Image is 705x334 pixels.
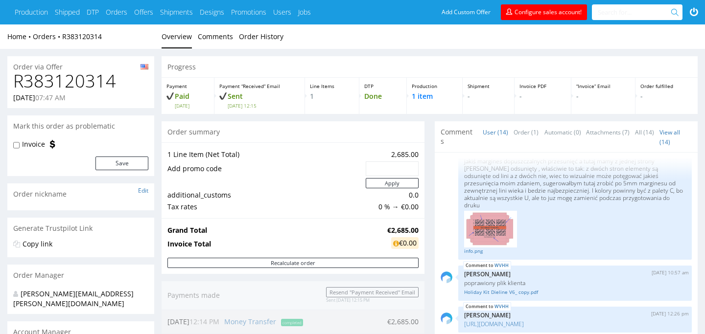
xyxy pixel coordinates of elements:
[87,7,99,17] a: DTP
[364,83,401,89] p: DTP
[23,239,52,248] a: Copy link
[200,7,224,17] a: Designs
[464,279,686,287] p: poprawiony plik klienta
[167,239,211,248] strong: Invoice Total
[652,269,689,276] p: [DATE] 10:57 am
[387,225,419,235] strong: €2,685.00
[651,310,689,317] p: [DATE] 12:26 pm
[7,56,154,72] div: Order via Offer
[273,7,291,17] a: Users
[7,183,154,205] div: Order nickname
[15,7,48,17] a: Production
[515,8,582,16] span: Configure sales account!
[228,102,300,109] span: [DATE] 12:15
[412,83,457,89] p: Production
[35,93,66,102] span: 07:47 AM
[363,149,419,160] td: 2,685.00
[464,320,524,328] a: [URL][DOMAIN_NAME]
[162,56,698,78] div: Progress
[47,139,57,149] img: icon-invoice-flag.svg
[33,32,62,41] a: Orders
[464,289,686,296] a: Holiday Kit Dieline V6_ copy.pdf
[441,312,452,324] img: share_image_120x120.png
[483,122,508,143] a: User (14)
[501,4,587,20] a: Configure sales account!
[464,121,686,209] p: Kod EAN13 ma [DATE] 12 znaków, czy to na pewno jest poprawny kod? Prosiłbym również o zamiane fon...
[7,32,33,41] a: Home
[464,270,686,278] p: [PERSON_NAME]
[160,7,193,17] a: Shipments
[464,312,686,319] p: [PERSON_NAME]
[640,91,693,101] p: -
[640,83,693,89] p: Order fulfilled
[635,122,654,143] a: All (14)
[468,83,509,89] p: Shipment
[219,91,300,109] p: Sent
[231,7,266,17] a: Promotions
[13,93,66,103] p: [DATE]
[239,24,283,48] a: Order History
[598,4,673,20] input: Search for...
[167,225,207,235] strong: Grand Total
[659,128,680,146] a: View all (14)
[298,7,311,17] a: Jobs
[310,83,354,89] p: Line Items
[468,91,509,101] p: -
[167,189,363,201] td: additional_customs
[7,265,154,286] div: Order Manager
[576,91,630,101] p: -
[13,289,141,308] div: [PERSON_NAME][EMAIL_ADDRESS][PERSON_NAME][DOMAIN_NAME]
[519,83,566,89] p: Invoice PDF
[167,149,363,160] td: 1 Line Item (Net Total)
[13,71,148,91] h1: R383120314
[219,83,300,89] p: Payment “Received” Email
[494,262,509,269] a: WVHH
[55,7,80,17] a: Shipped
[441,127,475,146] span: Comments
[166,91,209,109] p: Paid
[436,4,496,20] a: Add Custom Offer
[464,211,517,247] img: thumbnail_info.png
[166,83,209,89] p: Payment
[167,201,363,213] td: Tax rates
[7,115,154,137] div: Mark this order as problematic
[7,218,154,239] div: Generate Trustpilot Link
[134,7,153,17] a: Offers
[576,83,630,89] p: “Invoice” Email
[519,91,566,101] p: -
[310,91,354,101] p: 1
[494,303,509,311] a: WVHH
[586,122,630,143] a: Attachments (7)
[544,122,581,143] a: Automatic (0)
[363,189,419,201] td: 0.0
[162,121,424,143] div: Order summary
[175,102,209,109] span: [DATE]
[95,156,148,170] button: Save
[441,271,452,283] img: share_image_120x120.png
[198,24,233,48] a: Comments
[364,91,401,101] p: Done
[22,139,45,149] label: Invoice
[363,201,419,213] td: 0 % → €0.00
[141,64,148,69] img: us-36cce5cae3d2e0045b2b2b6cbffdad7a0aba3e99919cc219bbf0578efdc45585.png
[514,122,539,143] a: Order (1)
[391,237,419,249] div: €0.00
[106,7,127,17] a: Orders
[62,32,102,41] a: R383120314
[167,160,363,177] td: Add promo code
[167,258,419,268] button: Recalculate order
[366,178,419,188] button: Apply
[162,24,192,48] a: Overview
[138,186,148,195] a: Edit
[464,247,686,255] a: info.png
[412,91,457,101] p: 1 item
